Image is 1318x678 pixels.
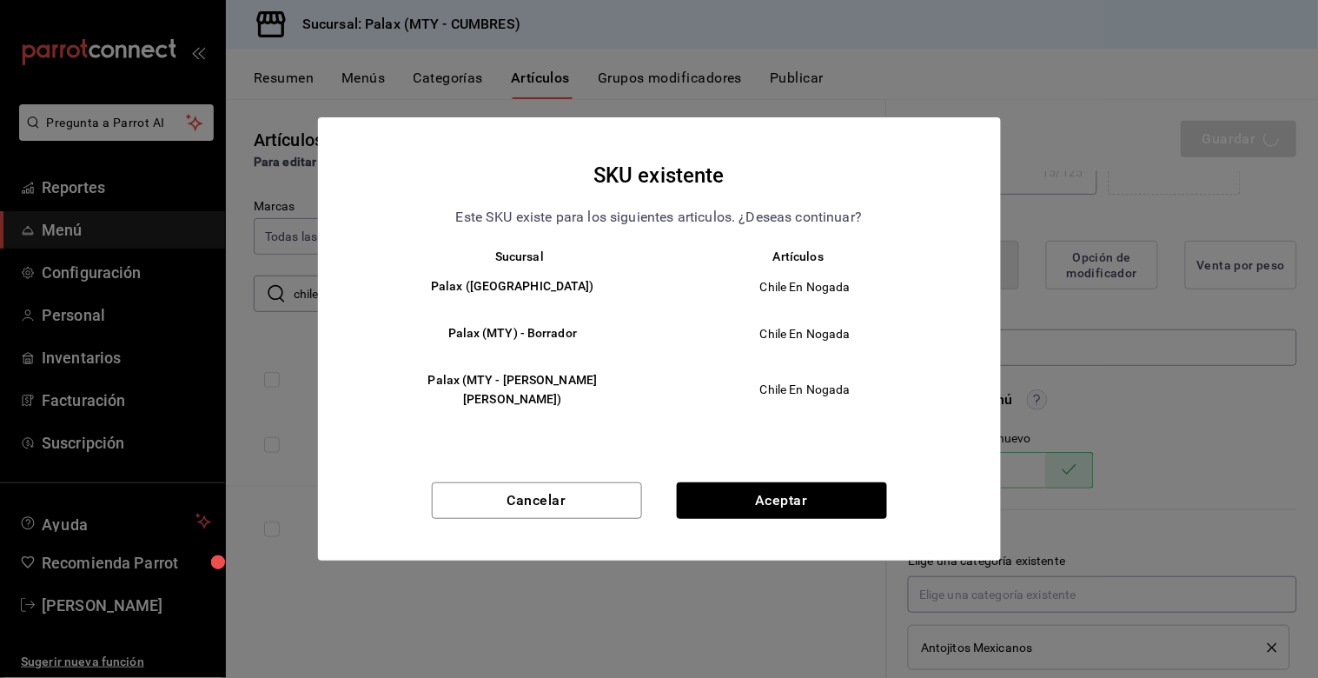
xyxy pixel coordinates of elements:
[674,325,937,342] span: Chile En Nogada
[432,482,642,519] button: Cancelar
[677,482,887,519] button: Aceptar
[381,371,646,409] h6: Palax (MTY - [PERSON_NAME] [PERSON_NAME])
[674,381,937,398] span: Chile En Nogada
[381,324,646,343] h6: Palax (MTY) - Borrador
[659,249,966,263] th: Artículos
[353,249,659,263] th: Sucursal
[381,277,646,296] h6: Palax ([GEOGRAPHIC_DATA])
[593,159,725,192] h4: SKU existente
[456,206,863,229] p: Este SKU existe para los siguientes articulos. ¿Deseas continuar?
[674,278,937,296] span: Chile En Nogada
